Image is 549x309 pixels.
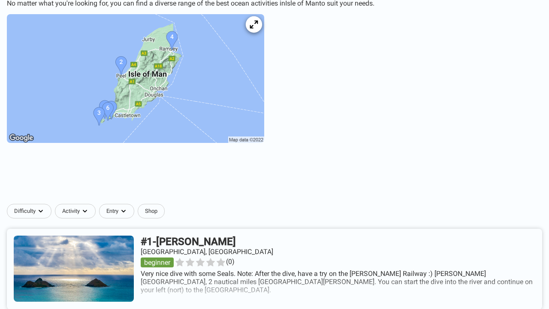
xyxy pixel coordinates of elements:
[7,14,264,143] img: Isle of Man dive site map
[55,204,99,218] button: Activitydropdown caret
[120,208,127,215] img: dropdown caret
[66,158,483,197] iframe: Advertisement
[14,208,36,215] span: Difficulty
[99,204,138,218] button: Entrydropdown caret
[81,208,88,215] img: dropdown caret
[37,208,44,215] img: dropdown caret
[106,208,118,215] span: Entry
[138,204,165,218] a: Shop
[7,204,55,218] button: Difficultydropdown caret
[62,208,80,215] span: Activity
[373,9,540,126] iframe: Sign in with Google Dialogue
